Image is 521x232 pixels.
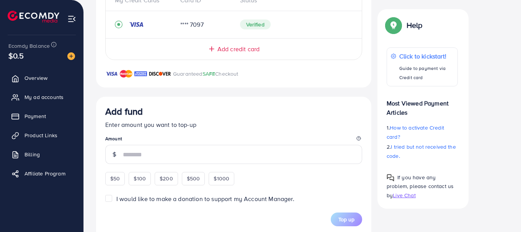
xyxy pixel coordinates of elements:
span: I would like to make a donation to support my Account Manager. [116,195,294,203]
span: Affiliate Program [24,170,65,177]
span: $500 [187,175,200,182]
span: $100 [134,175,146,182]
legend: Amount [105,135,362,145]
a: Overview [6,70,78,86]
span: If you have any problem, please contact us by [387,174,454,199]
span: I tried but not received the code. [387,143,456,160]
img: Popup guide [387,174,394,182]
img: Popup guide [387,18,400,32]
p: Click to kickstart! [399,52,454,61]
a: My ad accounts [6,89,78,105]
span: Payment [24,112,46,120]
img: credit [129,21,144,28]
img: logo [8,11,59,23]
img: brand [149,69,171,78]
img: brand [120,69,132,78]
span: Live Chat [393,191,415,199]
span: My ad accounts [24,93,64,101]
img: menu [67,15,76,23]
span: Overview [24,74,47,82]
a: Affiliate Program [6,166,78,181]
h3: Add fund [105,106,143,117]
span: How to activate Credit card? [387,124,444,141]
img: brand [134,69,147,78]
span: Add credit card [217,45,260,54]
a: Payment [6,109,78,124]
a: Product Links [6,128,78,143]
span: Ecomdy Balance [8,42,50,50]
p: 1. [387,123,458,141]
img: image [67,52,75,60]
p: Guide to payment via Credit card [399,64,454,82]
img: brand [105,69,118,78]
span: $50 [110,175,120,182]
svg: record circle [115,21,122,28]
span: SAFE [203,70,216,78]
span: Verified [240,19,271,29]
span: Top up [338,216,354,223]
p: Guaranteed Checkout [173,69,238,78]
span: $200 [160,175,173,182]
p: 2. [387,142,458,161]
span: Billing [24,151,40,158]
button: Top up [331,213,362,226]
a: Billing [6,147,78,162]
p: Most Viewed Payment Articles [387,92,458,117]
p: Help [407,21,423,30]
span: $0.5 [8,50,24,61]
iframe: Chat [488,198,515,226]
span: Product Links [24,131,57,139]
span: $1000 [214,175,229,182]
p: Enter amount you want to top-up [105,120,362,129]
